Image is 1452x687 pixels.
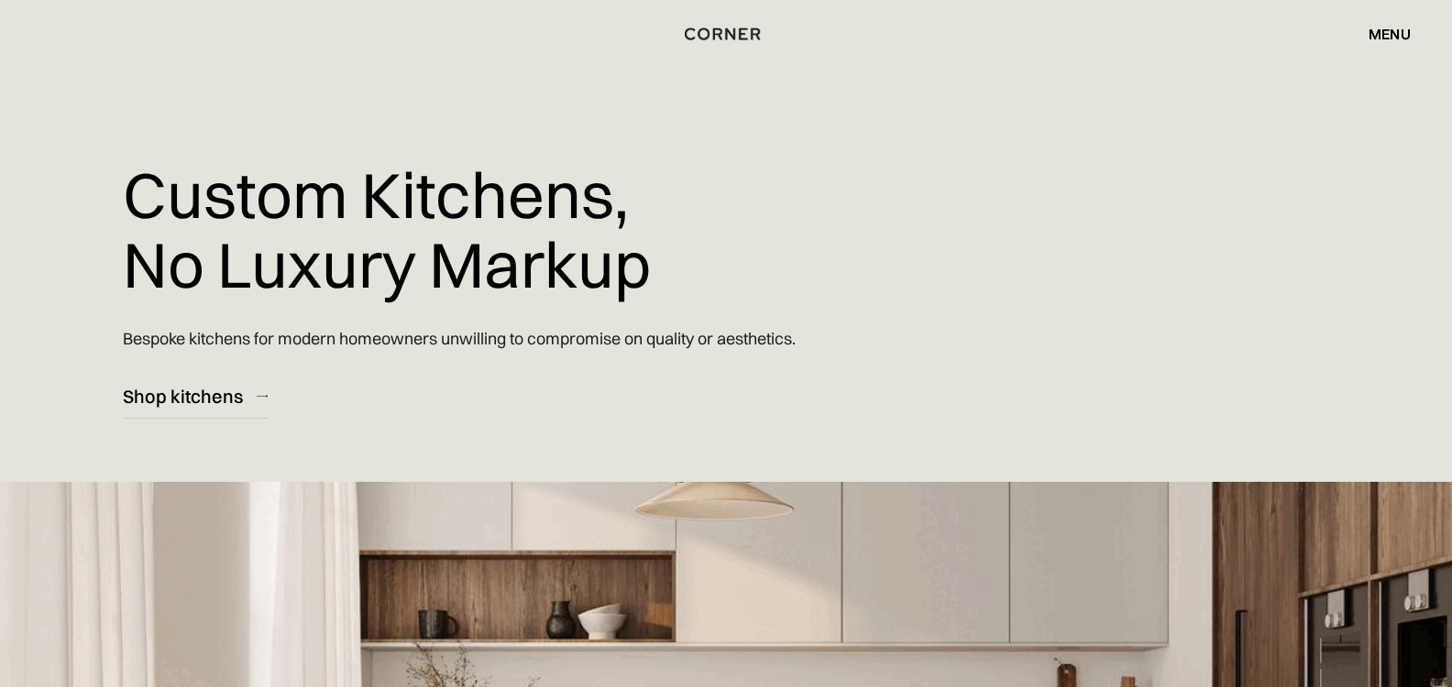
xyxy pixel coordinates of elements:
div: menu [1350,18,1411,49]
h1: Custom Kitchens, No Luxury Markup [123,147,651,312]
a: Shop kitchens [123,374,268,419]
div: Shop kitchens [123,384,243,409]
div: menu [1369,27,1411,41]
p: Bespoke kitchens for modern homeowners unwilling to compromise on quality or aesthetics. [123,312,796,365]
a: home [675,22,778,46]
